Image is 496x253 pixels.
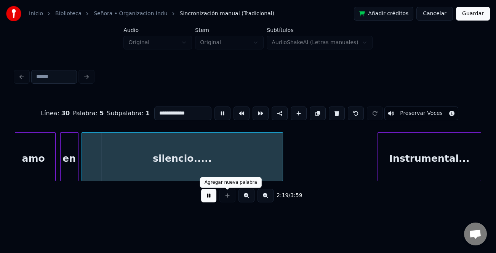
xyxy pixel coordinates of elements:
[73,109,104,118] div: Palabra :
[146,110,150,117] span: 1
[464,223,487,245] div: Chat abierto
[195,27,264,33] label: Stem
[354,7,413,21] button: Añadir créditos
[416,7,453,21] button: Cancelar
[29,10,274,18] nav: breadcrumb
[384,107,458,120] button: Toggle
[99,110,104,117] span: 5
[107,109,150,118] div: Subpalabra :
[267,27,373,33] label: Subtítulos
[6,6,21,21] img: youka
[277,192,288,199] span: 2:19
[277,192,295,199] div: /
[94,10,167,18] a: Señora • Organizacion Indu
[41,109,70,118] div: Línea :
[29,10,43,18] a: Inicio
[61,110,70,117] span: 30
[290,192,302,199] span: 3:59
[55,10,82,18] a: Biblioteca
[123,27,192,33] label: Audio
[205,180,257,186] div: Agregar nueva palabra
[180,10,274,18] span: Sincronización manual (Tradicional)
[456,7,490,21] button: Guardar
